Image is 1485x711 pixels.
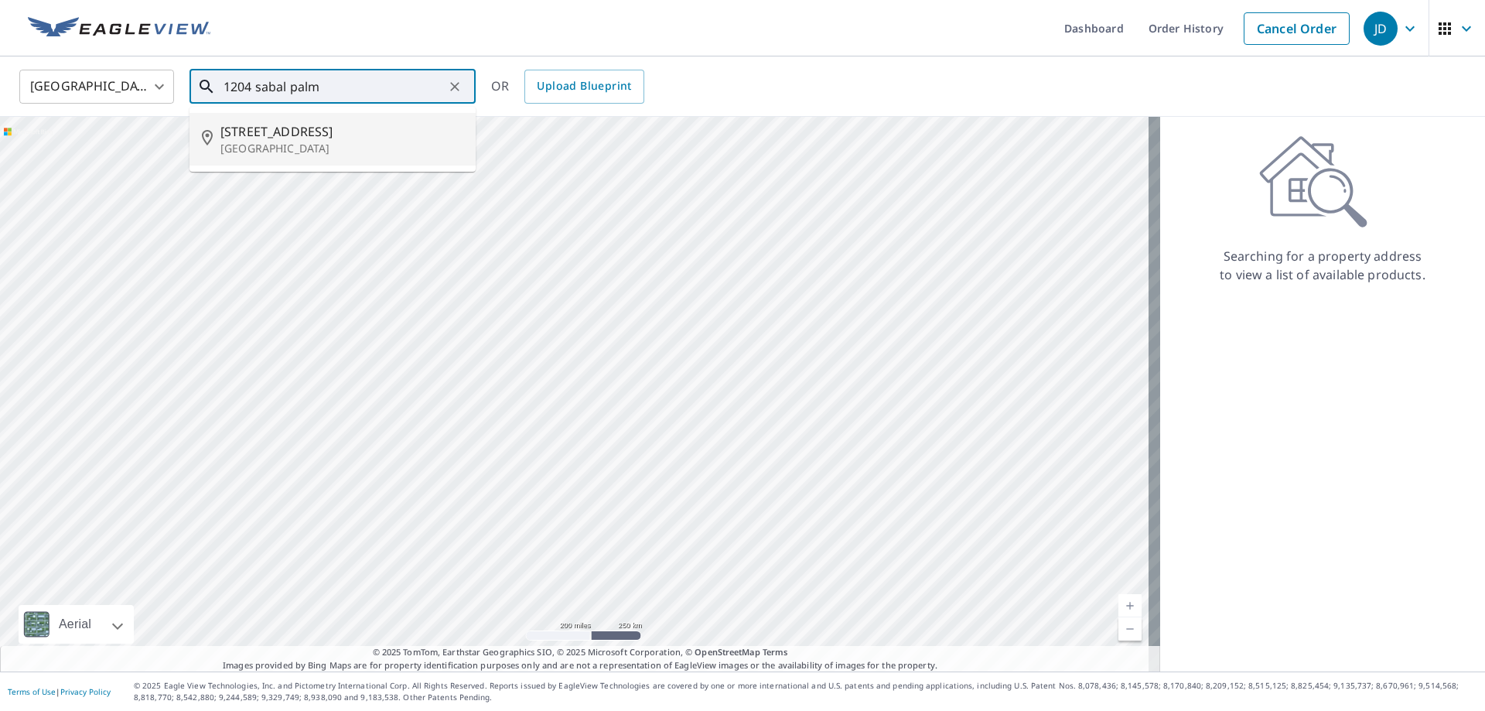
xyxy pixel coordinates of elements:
[54,605,96,644] div: Aerial
[224,65,444,108] input: Search by address or latitude-longitude
[763,646,788,658] a: Terms
[1219,247,1426,284] p: Searching for a property address to view a list of available products.
[373,646,788,659] span: © 2025 TomTom, Earthstar Geographics SIO, © 2025 Microsoft Corporation, ©
[134,680,1477,703] p: © 2025 Eagle View Technologies, Inc. and Pictometry International Corp. All Rights Reserved. Repo...
[1244,12,1350,45] a: Cancel Order
[220,141,463,156] p: [GEOGRAPHIC_DATA]
[8,686,56,697] a: Terms of Use
[1364,12,1398,46] div: JD
[524,70,643,104] a: Upload Blueprint
[8,687,111,696] p: |
[1118,594,1142,617] a: Current Level 5, Zoom In
[19,65,174,108] div: [GEOGRAPHIC_DATA]
[28,17,210,40] img: EV Logo
[444,76,466,97] button: Clear
[537,77,631,96] span: Upload Blueprint
[60,686,111,697] a: Privacy Policy
[220,122,463,141] span: [STREET_ADDRESS]
[695,646,760,658] a: OpenStreetMap
[491,70,644,104] div: OR
[1118,617,1142,641] a: Current Level 5, Zoom Out
[19,605,134,644] div: Aerial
